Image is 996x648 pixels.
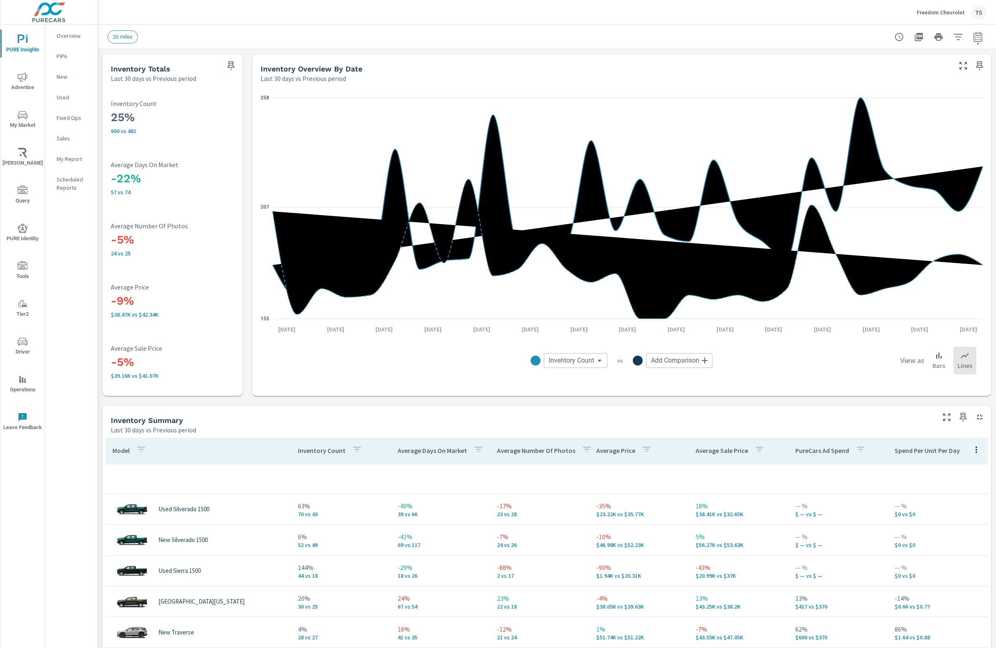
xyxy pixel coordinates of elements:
[795,501,882,511] p: — %
[111,74,196,83] p: Last 30 days vs Previous period
[973,59,986,72] span: Save this to your personalized report
[57,32,91,40] p: Overview
[298,563,384,572] p: 144%
[261,95,269,101] text: 258
[497,624,583,634] p: -12%
[957,59,970,72] button: Make Fullscreen
[895,593,981,603] p: -14%
[467,325,496,333] p: [DATE]
[596,511,682,517] p: $23,217 vs $35,770
[696,603,782,610] p: $43,251 vs $38,199
[45,71,97,83] div: New
[911,29,927,45] button: "Export Report to PDF"
[158,506,209,513] p: Used Silverado 1500
[398,634,484,641] p: 41 vs 35
[696,542,782,548] p: $56,273 vs $53,629
[497,542,583,548] p: 24 vs 26
[596,634,682,641] p: $51,735 vs $51,220
[696,624,782,634] p: -7%
[497,511,583,517] p: 23 vs 28
[662,325,691,333] p: [DATE]
[497,593,583,603] p: 23%
[497,603,583,610] p: 22 vs 18
[398,593,484,603] p: 24%
[895,624,981,634] p: 86%
[895,634,981,641] p: $1.64 vs $0.88
[0,25,45,440] div: nav menu
[116,528,149,552] img: glamour
[613,325,642,333] p: [DATE]
[111,233,234,247] h3: -5%
[111,110,234,124] h3: 25%
[808,325,837,333] p: [DATE]
[321,325,350,333] p: [DATE]
[111,345,234,352] p: Average Sale Price
[45,132,97,145] div: Sales
[930,29,947,45] button: Print Report
[711,325,740,333] p: [DATE]
[3,34,42,55] span: PURE Insights
[3,72,42,92] span: Advertise
[696,572,782,579] p: $20,991 vs $36,999
[3,110,42,130] span: My Market
[940,411,953,424] button: Make Fullscreen
[696,634,782,641] p: $43,551 vs $47,047
[895,511,981,517] p: $0 vs $0
[895,572,981,579] p: $0 vs $0
[298,511,384,517] p: 70 vs 43
[370,325,398,333] p: [DATE]
[795,634,882,641] p: $600 vs $370
[3,412,42,432] span: Leave Feedback
[596,542,682,548] p: $46,977 vs $52,233
[261,204,269,210] text: 207
[973,411,986,424] button: Minimize Widget
[45,91,97,103] div: Used
[45,112,97,124] div: Fixed Ops
[895,501,981,511] p: — %
[954,325,983,333] p: [DATE]
[497,446,575,455] p: Average Number Of Photos
[45,153,97,165] div: My Report
[419,325,447,333] p: [DATE]
[298,603,384,610] p: 30 vs 25
[224,59,238,72] span: Save this to your personalized report
[158,567,201,574] p: Used Sierra 1500
[111,294,234,308] h3: -9%
[795,572,882,579] p: $ — vs $ —
[57,93,91,101] p: Used
[596,603,682,610] p: $38,046 vs $39,633
[111,128,234,134] p: 600 vs 481
[607,357,633,364] p: vs
[895,446,960,455] p: Spend Per Unit Per Day
[696,532,782,542] p: 5%
[565,325,593,333] p: [DATE]
[497,501,583,511] p: -17%
[111,372,234,379] p: $39.16K vs $41.07K
[57,73,91,81] p: New
[497,572,583,579] p: 2 vs 17
[696,593,782,603] p: 13%
[116,497,149,522] img: glamour
[696,563,782,572] p: -43%
[298,593,384,603] p: 20%
[795,603,882,610] p: $417 vs $370
[398,572,484,579] p: 18 vs 26
[497,563,583,572] p: -88%
[298,634,384,641] p: 28 vs 27
[971,5,986,20] div: TS
[57,134,91,142] p: Sales
[3,375,42,395] span: Operations
[116,620,149,645] img: glamour
[3,337,42,357] span: Driver
[857,325,886,333] p: [DATE]
[116,589,149,614] img: glamour
[696,511,782,517] p: $38,413 vs $32,654
[795,511,882,517] p: $ — vs $ —
[646,353,712,368] div: Add Comparison
[111,425,196,435] p: Last 30 days vs Previous period
[261,74,346,83] p: Last 30 days vs Previous period
[108,34,137,40] span: 20 miles
[795,563,882,572] p: — %
[950,29,966,45] button: Apply Filters
[795,593,882,603] p: 13%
